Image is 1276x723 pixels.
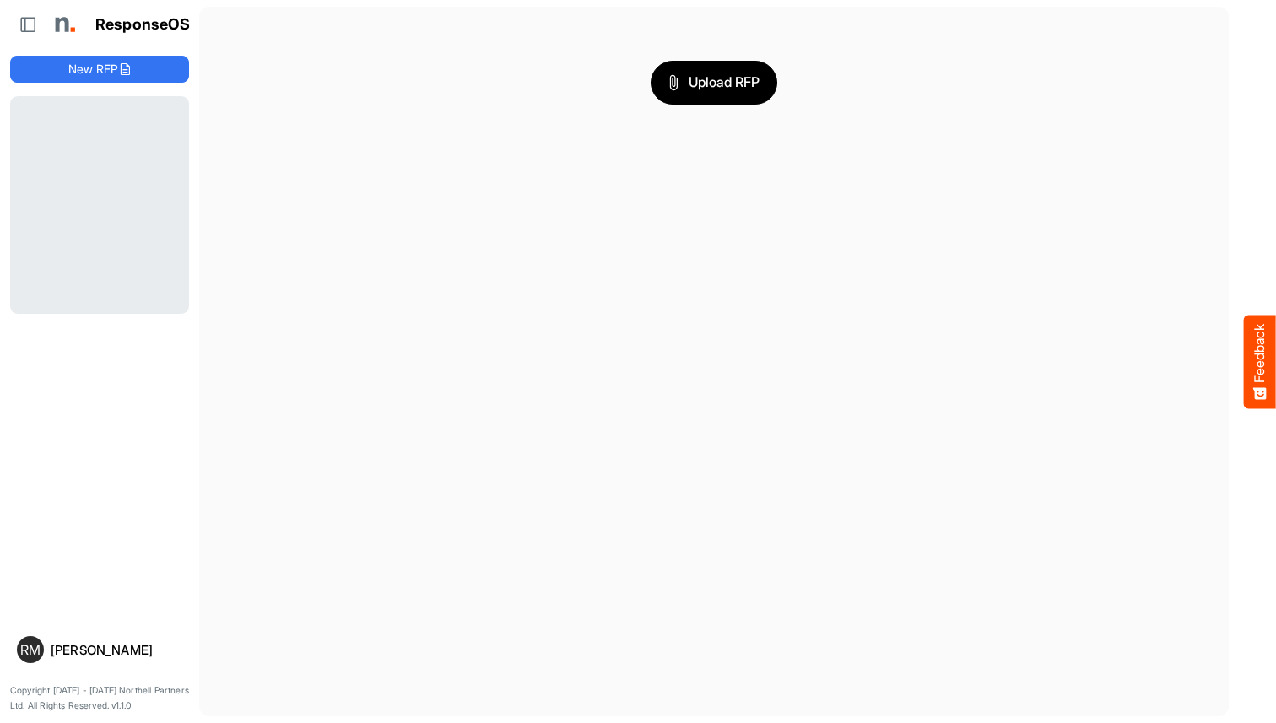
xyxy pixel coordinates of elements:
div: [PERSON_NAME] [51,644,182,656]
p: Copyright [DATE] - [DATE] Northell Partners Ltd. All Rights Reserved. v1.1.0 [10,683,189,713]
button: Feedback [1244,315,1276,408]
img: Northell [46,8,80,41]
button: Upload RFP [651,61,777,105]
div: Loading... [10,96,189,313]
h1: ResponseOS [95,16,191,34]
button: New RFP [10,56,189,83]
span: RM [20,643,41,656]
span: Upload RFP [668,72,760,94]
